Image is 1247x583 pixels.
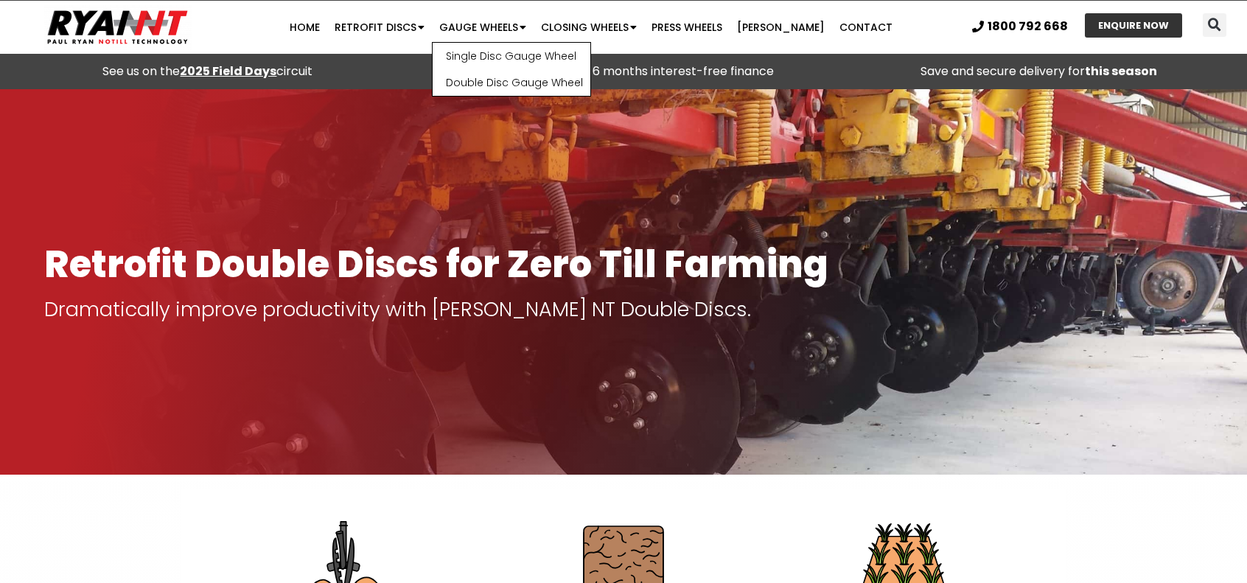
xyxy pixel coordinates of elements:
a: Home [282,13,327,42]
a: [PERSON_NAME] [730,13,832,42]
h1: Retrofit Double Discs for Zero Till Farming [44,244,1203,284]
img: Ryan NT logo [44,4,192,50]
nav: Menu [242,13,940,42]
a: ENQUIRE NOW [1085,13,1182,38]
p: Dramatically improve productivity with [PERSON_NAME] NT Double Discs. [44,299,1203,320]
div: Search [1203,13,1226,37]
a: 1800 792 668 [972,21,1068,32]
a: Double Disc Gauge Wheel [433,69,590,96]
p: Buy Now Pay Later – 6 months interest-free finance [423,61,824,82]
a: 2025 Field Days [180,63,276,80]
span: ENQUIRE NOW [1098,21,1169,30]
a: Closing Wheels [534,13,644,42]
div: See us on the circuit [7,61,408,82]
a: Single Disc Gauge Wheel [433,43,590,69]
ul: Gauge Wheels [432,42,591,97]
a: Retrofit Discs [327,13,432,42]
a: Press Wheels [644,13,730,42]
p: Save and secure delivery for [839,61,1240,82]
span: 1800 792 668 [988,21,1068,32]
a: Gauge Wheels [432,13,534,42]
a: Contact [832,13,900,42]
strong: this season [1085,63,1157,80]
